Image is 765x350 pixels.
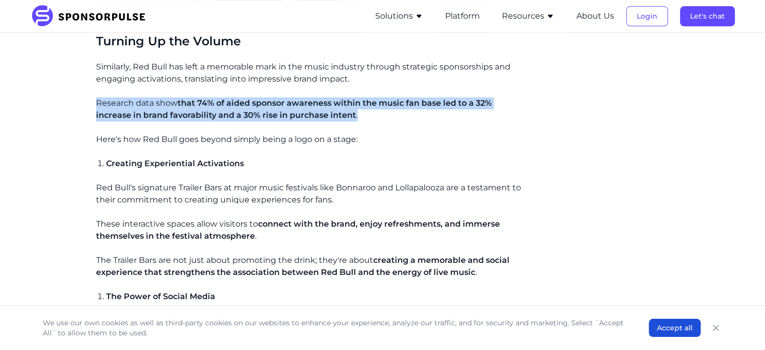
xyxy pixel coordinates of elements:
button: Close [709,321,723,335]
p: Research data show . [96,97,524,121]
span: connect with the brand, enjoy refreshments, and immerse themselves in the festival atmosphere [96,219,500,241]
p: These interactive spaces allow visitors to . [96,218,524,242]
img: SponsorPulse [31,5,153,27]
button: Solutions [375,10,423,22]
span: Creating Experiential Activations [106,159,244,168]
a: Platform [445,12,480,21]
a: About Us [576,12,614,21]
button: Login [626,6,668,26]
button: About Us [576,10,614,22]
button: Accept all [649,319,701,337]
a: Let's chat [680,12,735,21]
p: The Trailer Bars are not just about promoting the drink; they're about . [96,254,524,278]
p: Red Bull's signature Trailer Bars at major music festivals like Bonnaroo and Lollapalooza are a t... [96,182,524,206]
button: Resources [502,10,554,22]
p: We use our own cookies as well as third-party cookies on our websites to enhance your experience,... [43,318,629,338]
span: The Power of Social Media [106,292,215,301]
button: Platform [445,10,480,22]
p: Similarly, Red Bull has left a memorable mark in the music industry through strategic sponsorship... [96,61,524,85]
a: Login [626,12,668,21]
p: Here's how Red Bull goes beyond simply being a logo on a stage: [96,133,524,146]
button: Let's chat [680,6,735,26]
iframe: Chat Widget [715,302,765,350]
h3: Turning Up the Volume [96,33,524,49]
span: that 74% of aided sponsor awareness within the music fan base led to a 32% increase in brand favo... [96,98,492,120]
